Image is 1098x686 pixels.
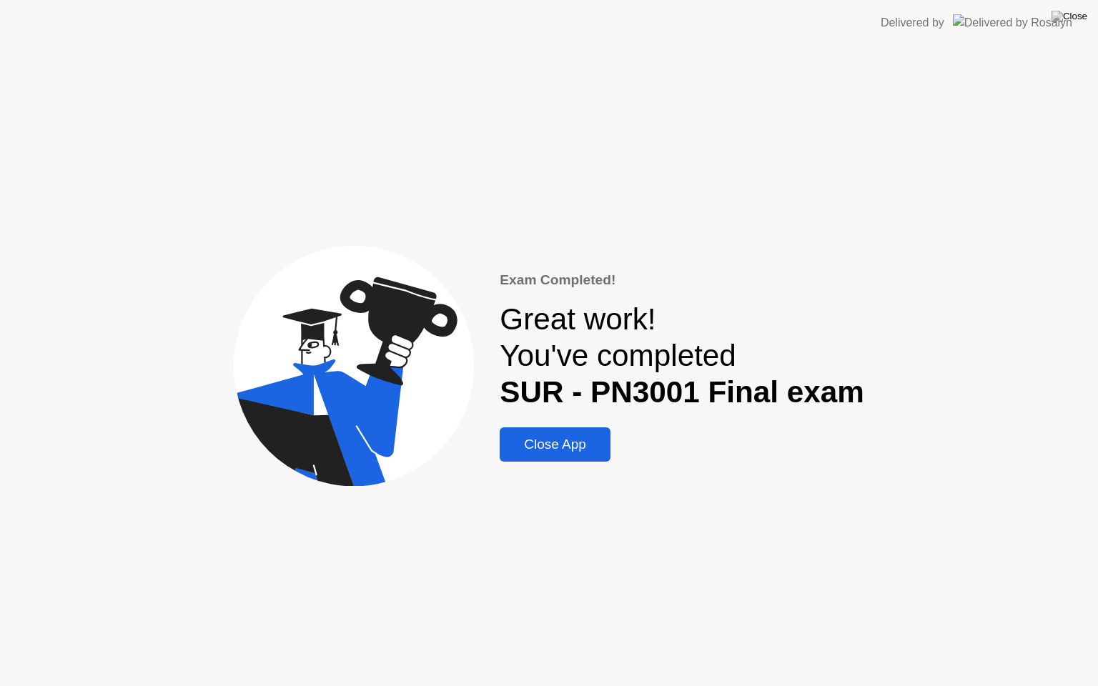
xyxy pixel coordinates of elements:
b: SUR - PN3001 Final exam [500,375,864,409]
img: Delivered by Rosalyn [953,14,1072,31]
div: Exam Completed! [500,270,864,291]
img: Close [1052,11,1087,22]
div: Great work! You've completed [500,302,864,410]
div: Delivered by [881,14,944,31]
div: Close App [504,437,606,452]
button: Close App [500,427,610,462]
